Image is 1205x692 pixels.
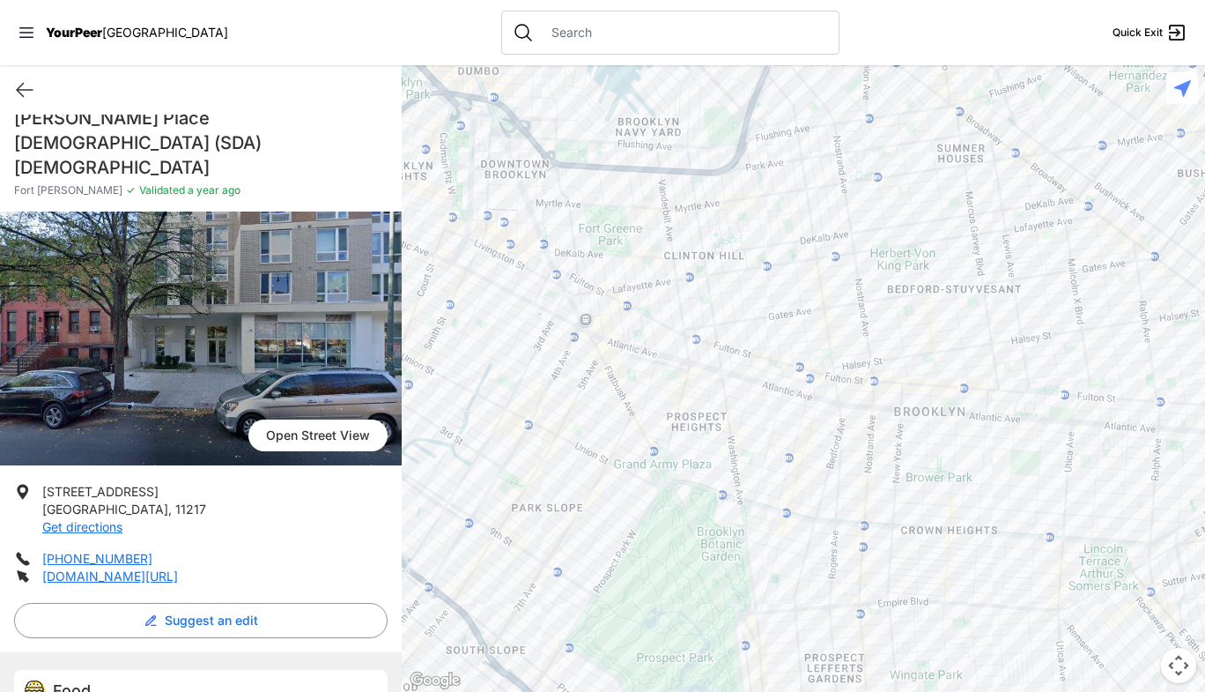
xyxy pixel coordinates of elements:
[14,106,388,180] h1: [PERSON_NAME] Place [DEMOGRAPHIC_DATA] (SDA) [DEMOGRAPHIC_DATA]
[14,183,122,197] span: Fort [PERSON_NAME]
[1161,648,1196,683] button: Map camera controls
[42,484,159,499] span: [STREET_ADDRESS]
[42,519,122,534] a: Get directions
[185,183,240,197] span: a year ago
[42,569,178,584] a: [DOMAIN_NAME][URL]
[541,24,828,41] input: Search
[406,669,464,692] a: Open this area in Google Maps (opens a new window)
[42,502,168,517] span: [GEOGRAPHIC_DATA]
[42,551,152,566] a: [PHONE_NUMBER]
[165,612,258,629] span: Suggest an edit
[126,183,136,197] span: ✓
[1113,22,1187,43] a: Quick Exit
[168,502,172,517] span: ,
[14,603,388,638] button: Suggest an edit
[46,25,102,40] span: YourPeer
[1113,26,1163,40] span: Quick Exit
[248,420,388,451] span: Open Street View
[102,25,228,40] span: [GEOGRAPHIC_DATA]
[46,27,228,38] a: YourPeer[GEOGRAPHIC_DATA]
[139,183,185,197] span: Validated
[175,502,206,517] span: 11217
[406,669,464,692] img: Google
